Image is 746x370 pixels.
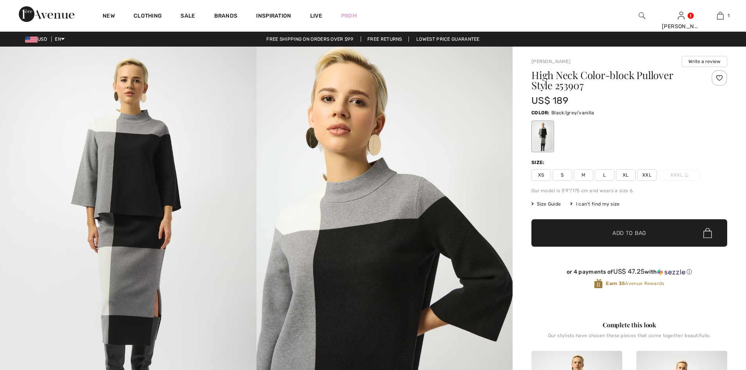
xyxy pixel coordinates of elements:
[551,110,594,116] span: Black/grey/vanilla
[181,13,195,21] a: Sale
[19,6,74,22] img: 1ère Avenue
[728,12,730,19] span: 1
[595,169,614,181] span: L
[570,200,620,208] div: I can't find my size
[531,333,727,345] div: Our stylists have chosen these pieces that come together beautifully.
[103,13,115,21] a: New
[533,122,553,151] div: Black/grey/vanilla
[717,11,724,20] img: My Bag
[701,11,739,20] a: 1
[613,267,645,275] span: US$ 47.25
[55,36,65,42] span: EN
[637,169,657,181] span: XXL
[531,219,727,247] button: Add to Bag
[639,11,645,20] img: search the website
[410,36,486,42] a: Lowest Price Guarantee
[606,280,664,287] span: Avenue Rewards
[25,36,38,43] img: US Dollar
[594,278,603,289] img: Avenue Rewards
[606,281,625,286] strong: Earn 35
[531,187,727,194] div: Our model is 5'9"/175 cm and wears a size 6.
[703,228,712,238] img: Bag.svg
[531,70,695,90] h1: High Neck Color-block Pullover Style 253907
[531,320,727,330] div: Complete this look
[685,173,688,177] img: ring-m.svg
[612,229,646,237] span: Add to Bag
[361,36,409,42] a: Free Returns
[658,169,701,181] span: XXXL
[574,169,593,181] span: M
[616,169,636,181] span: XL
[553,169,572,181] span: S
[531,159,546,166] div: Size:
[657,269,685,276] img: Sezzle
[678,11,685,20] img: My Info
[256,13,291,21] span: Inspiration
[260,36,359,42] a: Free shipping on orders over $99
[531,110,550,116] span: Color:
[25,36,50,42] span: USD
[531,59,571,64] a: [PERSON_NAME]
[134,13,162,21] a: Clothing
[531,169,551,181] span: XS
[682,56,727,67] button: Write a review
[214,13,238,21] a: Brands
[341,12,357,20] a: Prom
[531,268,727,276] div: or 4 payments of with
[678,12,685,19] a: Sign In
[531,268,727,278] div: or 4 payments ofUS$ 47.25withSezzle Click to learn more about Sezzle
[662,22,700,31] div: [PERSON_NAME]
[531,200,561,208] span: Size Guide
[310,12,322,20] a: Live
[531,95,568,106] span: US$ 189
